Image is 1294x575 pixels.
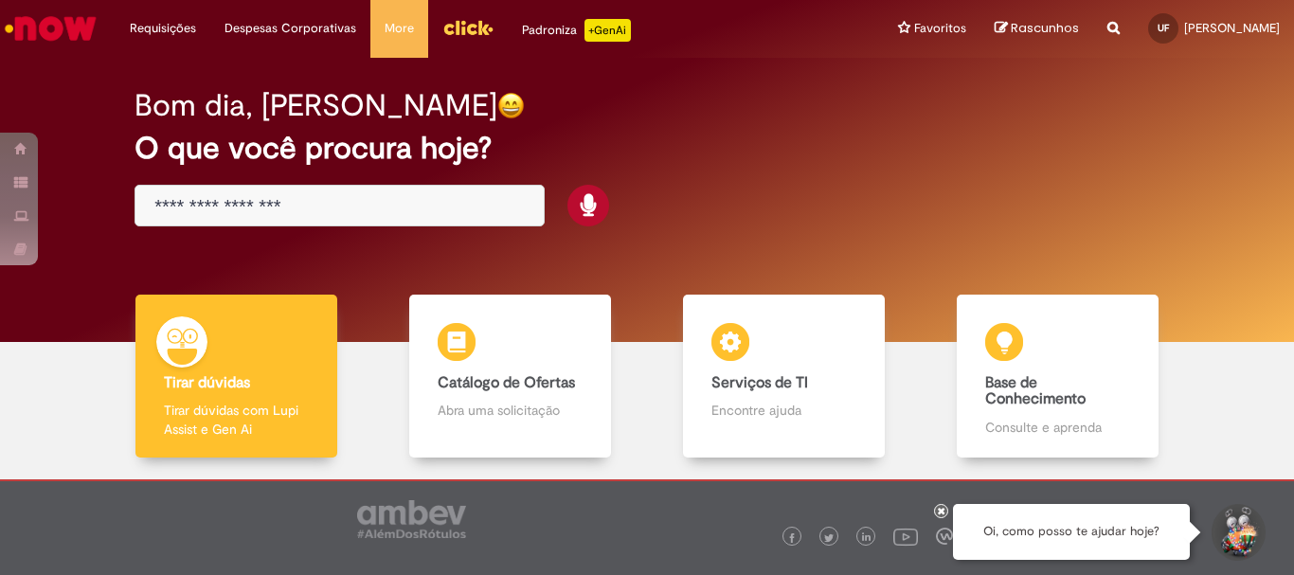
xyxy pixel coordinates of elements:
[824,533,834,543] img: logo_footer_twitter.png
[522,19,631,42] div: Padroniza
[164,373,250,392] b: Tirar dúvidas
[99,295,373,458] a: Tirar dúvidas Tirar dúvidas com Lupi Assist e Gen Ai
[357,500,466,538] img: logo_footer_ambev_rotulo_gray.png
[438,373,575,392] b: Catálogo de Ofertas
[711,401,855,420] p: Encontre ajuda
[953,504,1190,560] div: Oi, como posso te ajudar hoje?
[787,533,797,543] img: logo_footer_facebook.png
[497,92,525,119] img: happy-face.png
[135,132,1159,165] h2: O que você procura hoje?
[936,528,953,545] img: logo_footer_workplace.png
[995,20,1079,38] a: Rascunhos
[225,19,356,38] span: Despesas Corporativas
[385,19,414,38] span: More
[584,19,631,42] p: +GenAi
[442,13,494,42] img: click_logo_yellow_360x200.png
[1158,22,1169,34] span: UF
[2,9,99,47] img: ServiceNow
[130,19,196,38] span: Requisições
[135,89,497,122] h2: Bom dia, [PERSON_NAME]
[711,373,808,392] b: Serviços de TI
[438,401,582,420] p: Abra uma solicitação
[1209,504,1266,561] button: Iniciar Conversa de Suporte
[1011,19,1079,37] span: Rascunhos
[914,19,966,38] span: Favoritos
[1184,20,1280,36] span: [PERSON_NAME]
[985,373,1086,409] b: Base de Conhecimento
[373,295,647,458] a: Catálogo de Ofertas Abra uma solicitação
[985,418,1129,437] p: Consulte e aprenda
[164,401,308,439] p: Tirar dúvidas com Lupi Assist e Gen Ai
[647,295,921,458] a: Serviços de TI Encontre ajuda
[921,295,1195,458] a: Base de Conhecimento Consulte e aprenda
[893,524,918,548] img: logo_footer_youtube.png
[862,532,872,544] img: logo_footer_linkedin.png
